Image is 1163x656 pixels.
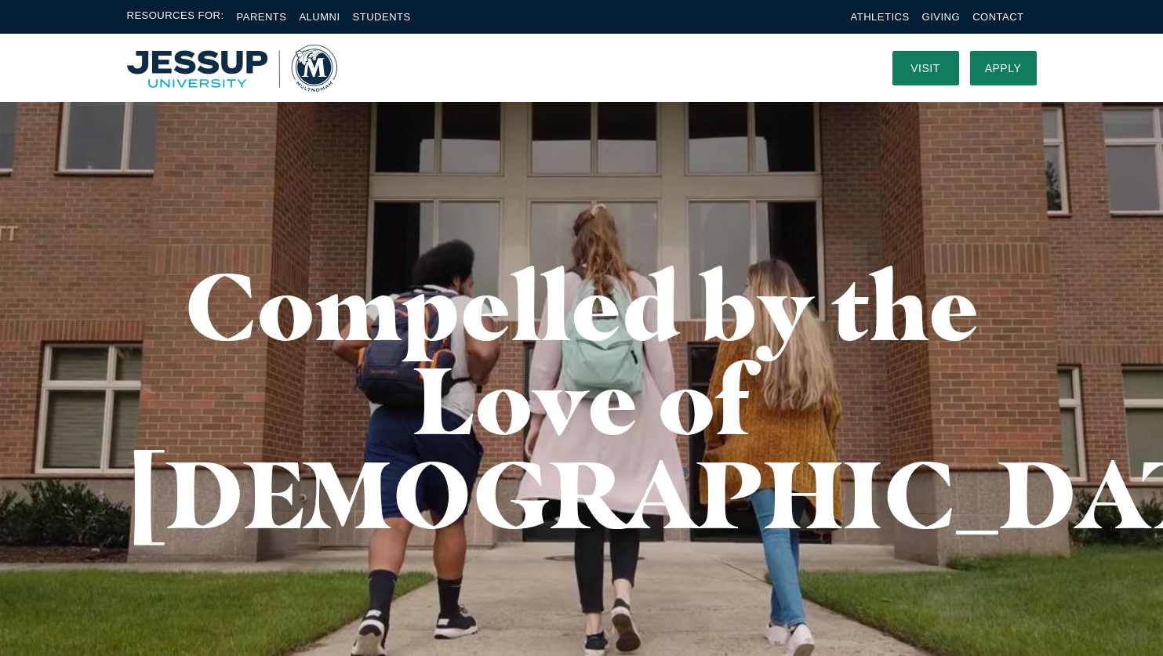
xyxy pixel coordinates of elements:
[127,45,337,92] img: Multnomah University Logo
[353,11,411,23] a: Students
[892,51,959,85] a: Visit
[127,259,1037,541] h1: Compelled by the Love of [DEMOGRAPHIC_DATA]
[299,11,340,23] a: Alumni
[972,11,1023,23] a: Contact
[970,51,1037,85] a: Apply
[127,8,224,26] span: Resources For:
[127,45,337,92] a: Home
[237,11,287,23] a: Parents
[851,11,910,23] a: Athletics
[922,11,961,23] a: Giving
